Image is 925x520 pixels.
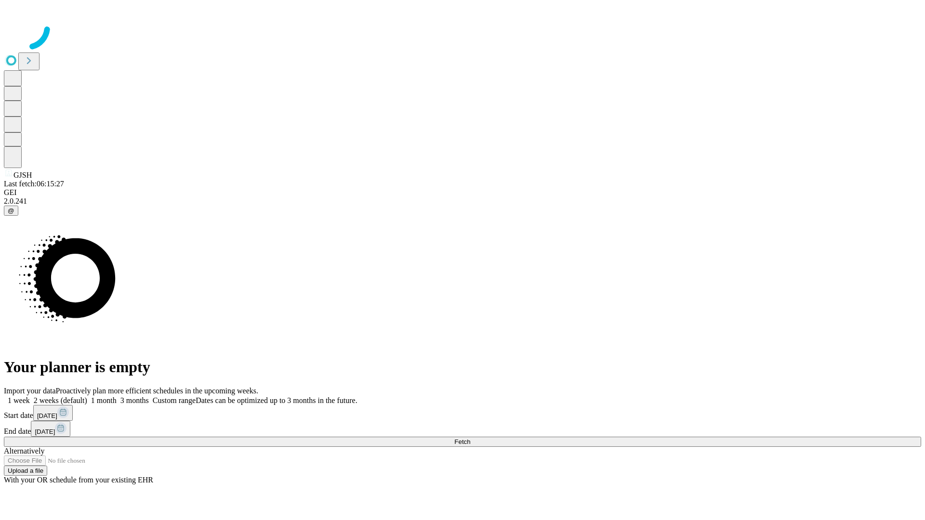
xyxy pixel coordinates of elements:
[35,428,55,435] span: [DATE]
[4,421,921,437] div: End date
[8,396,30,404] span: 1 week
[33,405,73,421] button: [DATE]
[4,437,921,447] button: Fetch
[4,180,64,188] span: Last fetch: 06:15:27
[8,207,14,214] span: @
[454,438,470,445] span: Fetch
[4,387,56,395] span: Import your data
[4,476,153,484] span: With your OR schedule from your existing EHR
[13,171,32,179] span: GJSH
[31,421,70,437] button: [DATE]
[153,396,196,404] span: Custom range
[4,188,921,197] div: GEI
[4,466,47,476] button: Upload a file
[91,396,117,404] span: 1 month
[120,396,149,404] span: 3 months
[56,387,258,395] span: Proactively plan more efficient schedules in the upcoming weeks.
[34,396,87,404] span: 2 weeks (default)
[4,447,44,455] span: Alternatively
[4,358,921,376] h1: Your planner is empty
[4,206,18,216] button: @
[4,405,921,421] div: Start date
[196,396,357,404] span: Dates can be optimized up to 3 months in the future.
[37,412,57,419] span: [DATE]
[4,197,921,206] div: 2.0.241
